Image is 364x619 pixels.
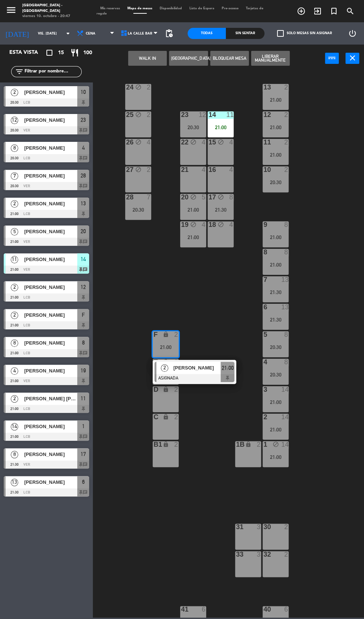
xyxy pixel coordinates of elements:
span: 28 [81,171,86,180]
div: viernes 10. octubre - 20:47 [22,14,85,19]
div: b1 [153,441,154,448]
span: 2 [11,395,18,403]
span: [PERSON_NAME] [24,367,77,375]
div: 21:00 [263,427,289,432]
div: 21:00 [153,345,179,350]
span: 11 [81,394,86,403]
span: 14 [11,423,18,430]
span: [PERSON_NAME] [24,450,77,458]
span: 14 [81,255,86,264]
div: 14 [281,441,289,448]
i: lock [245,441,251,447]
div: 21:00 [263,97,289,102]
div: 2 [284,524,289,530]
label: Solo mesas sin asignar [277,30,332,37]
i: crop_square [45,48,54,57]
div: 21:30 [208,207,234,212]
span: Mis reservas [97,7,124,10]
div: 4 [147,139,151,146]
div: 2 [284,551,289,558]
span: 8 [11,144,18,152]
span: Disponibilidad [156,7,186,10]
span: [PERSON_NAME] [24,478,77,486]
div: 20:30 [263,372,289,377]
span: [PERSON_NAME] [24,172,77,180]
div: 11 [226,111,234,118]
div: 21:00 [180,207,206,212]
span: [PERSON_NAME] [PERSON_NAME] [24,395,77,403]
span: Cena [86,32,95,36]
span: [PERSON_NAME] [24,88,77,96]
div: [GEOGRAPHIC_DATA] - [GEOGRAPHIC_DATA] [22,3,85,14]
span: Mapa de mesas [124,7,156,10]
div: 8 [284,249,289,255]
div: 3 [257,524,261,530]
span: 21:00 [222,364,234,372]
div: 11 [263,139,264,146]
i: block [218,139,224,145]
div: 17 [208,194,209,201]
span: 100 [83,49,92,57]
div: 21:00 [180,235,206,240]
i: lock [163,386,169,392]
span: 10 [81,88,86,97]
div: E [153,359,154,365]
i: lock [163,441,169,447]
i: search [346,7,355,16]
div: 12 [263,111,264,118]
div: Todas [188,28,226,39]
div: 2 [174,331,179,338]
span: 11 [11,256,18,263]
button: Liberar Manualmente [251,51,290,66]
button: Bloquear Mesa [210,51,249,66]
div: 4 [229,139,234,146]
div: Sin sentar [226,28,264,39]
button: [GEOGRAPHIC_DATA] [169,51,208,66]
input: Filtrar por nombre... [24,68,81,76]
div: 21:30 [263,317,289,322]
i: menu [6,4,17,16]
span: check_box_outline_blank [277,30,284,37]
span: 8 [11,339,18,347]
div: 2 [147,166,151,173]
i: add_circle_outline [297,7,306,16]
div: 2 [147,84,151,91]
div: 5 [263,331,264,338]
div: 7 [263,276,264,283]
div: 21:00 [263,400,289,405]
div: 2 [174,359,179,365]
div: 21:00 [263,235,289,240]
div: 21:00 [263,455,289,460]
div: Esta vista [4,48,53,57]
span: 2 [11,312,18,319]
span: 1 [82,422,85,431]
div: 13 [281,276,289,283]
span: 20 [81,227,86,236]
i: exit_to_app [313,7,322,16]
div: 5 [202,194,206,201]
i: block [135,139,142,145]
div: 20:30 [263,345,289,350]
span: 2 [11,284,18,291]
span: Lista de Espera [186,7,218,10]
div: 40 [263,606,264,613]
span: 6 [82,478,85,486]
div: 13 [281,304,289,310]
span: 13 [11,479,18,486]
div: 6 [202,606,206,613]
span: [PERSON_NAME] [24,144,77,152]
i: close [348,53,357,62]
span: 19 [81,366,86,375]
div: 4 [202,139,206,146]
i: lock [163,359,169,365]
div: 4 [202,221,206,228]
div: 8 [229,194,234,201]
i: filter_list [15,67,24,76]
